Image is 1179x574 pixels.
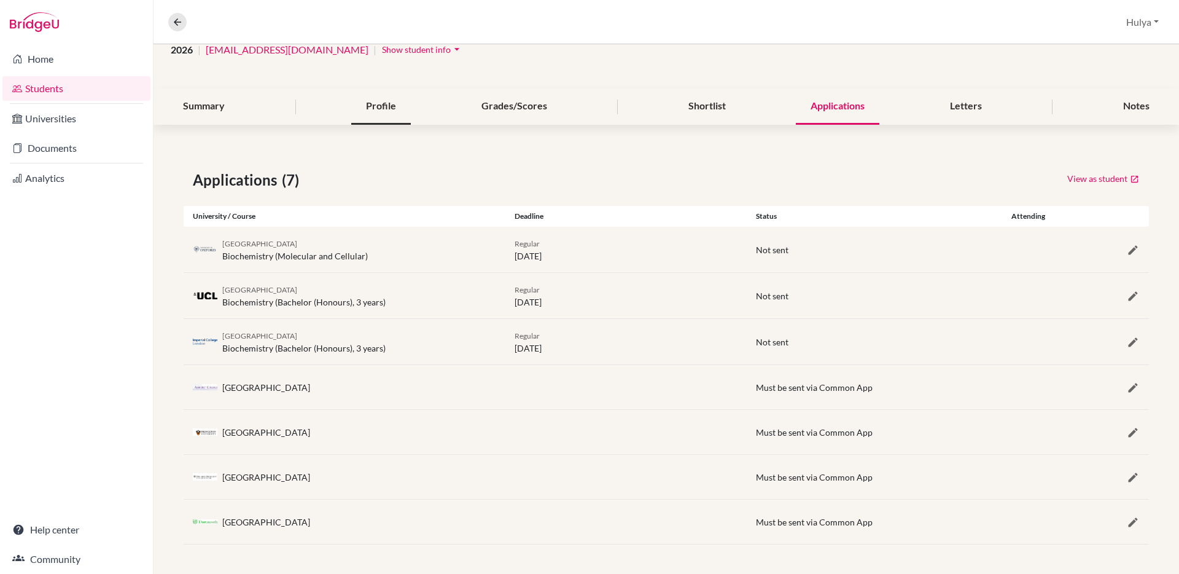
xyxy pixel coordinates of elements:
[282,169,304,191] span: (7)
[351,88,411,125] div: Profile
[193,245,217,254] img: gb_o33_zjrfqzea.png
[193,337,217,347] img: gb_i50_39g5eeto.png
[2,136,150,160] a: Documents
[747,211,988,222] div: Status
[988,211,1068,222] div: Attending
[515,239,540,248] span: Regular
[756,245,788,255] span: Not sent
[193,292,217,299] img: gb_u80_k_0s28jx.png
[222,285,297,294] span: [GEOGRAPHIC_DATA]
[222,237,368,262] div: Biochemistry (Molecular and Cellular)
[222,381,310,394] div: [GEOGRAPHIC_DATA]
[796,88,879,125] div: Applications
[505,329,747,355] div: [DATE]
[193,473,217,481] img: us_col_a9kib6ca.jpeg
[1067,169,1140,188] a: View as student
[2,47,150,71] a: Home
[206,42,368,57] a: [EMAIL_ADDRESS][DOMAIN_NAME]
[222,471,310,484] div: [GEOGRAPHIC_DATA]
[505,211,747,222] div: Deadline
[193,519,217,525] img: us_dar_yaitrjbh.jpeg
[935,88,997,125] div: Letters
[382,44,451,55] span: Show student info
[168,88,239,125] div: Summary
[1121,10,1164,34] button: Hulya
[193,169,282,191] span: Applications
[451,43,463,55] i: arrow_drop_down
[222,239,297,248] span: [GEOGRAPHIC_DATA]
[222,331,297,340] span: [GEOGRAPHIC_DATA]
[193,384,217,390] img: us_amh_euq6_rv3.png
[10,12,59,32] img: Bridge-U
[193,428,217,436] img: us_pri_gyvyi63o.png
[381,40,464,59] button: Show student infoarrow_drop_down
[1108,88,1164,125] div: Notes
[171,42,193,57] span: 2026
[2,76,150,101] a: Students
[184,211,505,222] div: University / Course
[756,517,873,527] span: Must be sent via Common App
[467,88,562,125] div: Grades/Scores
[373,42,376,57] span: |
[515,285,540,294] span: Regular
[222,283,386,309] div: Biochemistry (Bachelor (Honours), 3 years)
[2,517,150,542] a: Help center
[505,283,747,309] div: [DATE]
[756,382,873,393] span: Must be sent via Common App
[505,237,747,262] div: [DATE]
[2,106,150,131] a: Universities
[756,337,788,347] span: Not sent
[222,329,386,355] div: Biochemistry (Bachelor (Honours), 3 years)
[222,516,310,529] div: [GEOGRAPHIC_DATA]
[674,88,741,125] div: Shortlist
[756,291,788,301] span: Not sent
[756,472,873,482] span: Must be sent via Common App
[2,166,150,191] a: Analytics
[515,331,540,340] span: Regular
[2,547,150,572] a: Community
[756,427,873,438] span: Must be sent via Common App
[222,426,310,439] div: [GEOGRAPHIC_DATA]
[198,42,201,57] span: |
